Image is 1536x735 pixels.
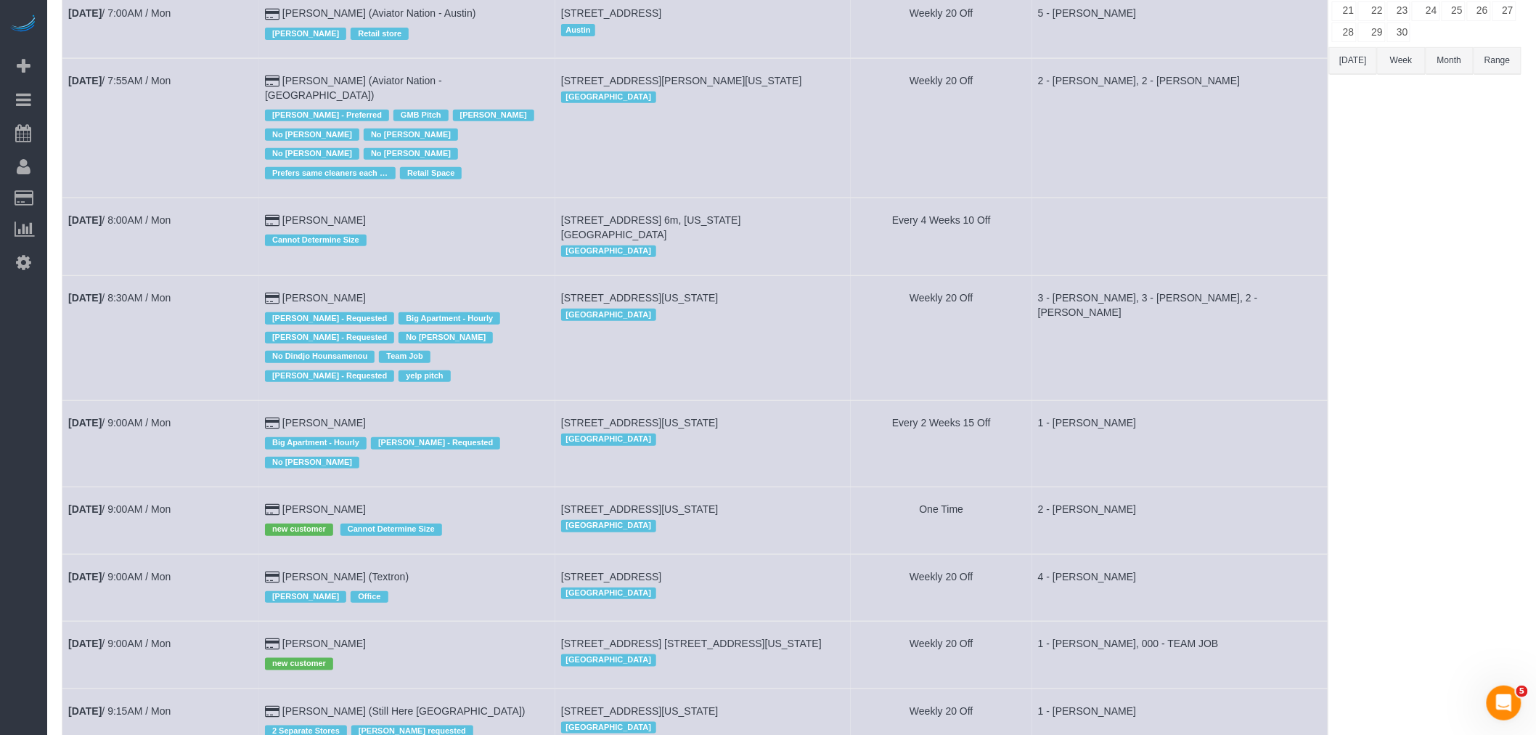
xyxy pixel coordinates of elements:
a: 30 [1387,23,1411,42]
b: [DATE] [68,571,102,582]
i: Credit Card Payment [265,505,279,515]
span: Retail store [351,28,409,39]
span: [STREET_ADDRESS][US_STATE] [561,503,719,515]
a: 24 [1412,1,1439,21]
span: Team Job [379,351,430,362]
span: Retail Space [400,167,462,179]
div: Location [561,651,845,670]
a: 28 [1332,23,1357,42]
span: [GEOGRAPHIC_DATA] [561,520,656,532]
span: Big Apartment - Hourly [265,437,367,449]
div: Location [561,88,845,107]
span: [GEOGRAPHIC_DATA] [561,309,656,320]
a: [PERSON_NAME] (Aviator Nation - [GEOGRAPHIC_DATA]) [265,75,442,101]
a: [PERSON_NAME] [282,214,366,226]
td: Customer [259,276,555,401]
td: Assigned to [1032,401,1328,487]
td: Service location [555,401,851,487]
b: [DATE] [68,292,102,304]
a: [DATE]/ 7:55AM / Mon [68,75,171,86]
td: Frequency [851,58,1032,198]
td: Service location [555,487,851,554]
span: [PERSON_NAME] - Requested [371,437,500,449]
td: Assigned to [1032,554,1328,621]
a: [DATE]/ 9:00AM / Mon [68,417,171,429]
td: Assigned to [1032,58,1328,198]
span: [PERSON_NAME] [453,110,534,121]
div: Location [561,242,845,261]
td: Service location [555,276,851,401]
i: Credit Card Payment [265,572,279,582]
a: [PERSON_NAME] [282,292,366,304]
a: [DATE]/ 7:00AM / Mon [68,7,171,19]
div: Location [561,430,845,449]
span: Big Apartment - Hourly [399,312,500,324]
b: [DATE] [68,75,102,86]
iframe: Intercom live chat [1487,686,1521,720]
span: Cannot Determine Size [340,524,442,535]
a: 22 [1358,1,1385,21]
td: Service location [555,58,851,198]
a: [DATE]/ 8:30AM / Mon [68,292,171,304]
b: [DATE] [68,503,102,515]
span: [STREET_ADDRESS][US_STATE] [561,417,719,429]
a: [DATE]/ 9:15AM / Mon [68,705,171,717]
span: [PERSON_NAME] - Preferred [265,110,389,121]
img: Automaid Logo [9,15,38,35]
td: Schedule date [62,276,259,401]
b: [DATE] [68,638,102,649]
a: 29 [1358,23,1385,42]
td: Customer [259,401,555,487]
a: [PERSON_NAME] (Textron) [282,571,409,582]
td: Frequency [851,554,1032,621]
td: Service location [555,554,851,621]
a: [PERSON_NAME] [282,503,366,515]
span: No Dindjo Hounsamenou [265,351,375,362]
td: Customer [259,58,555,198]
span: new customer [265,658,333,670]
i: Credit Card Payment [265,293,279,304]
span: Austin [561,24,595,36]
i: Credit Card Payment [265,9,279,20]
td: Schedule date [62,198,259,275]
i: Credit Card Payment [265,707,279,717]
td: Assigned to [1032,487,1328,554]
a: [PERSON_NAME] [282,638,366,649]
span: yelp pitch [399,370,450,382]
td: Assigned to [1032,198,1328,275]
a: 27 [1492,1,1516,21]
span: [STREET_ADDRESS] [561,7,661,19]
span: [STREET_ADDRESS] [561,571,661,582]
b: [DATE] [68,417,102,429]
span: [GEOGRAPHIC_DATA] [561,722,656,734]
span: 5 [1516,686,1528,697]
a: [PERSON_NAME] (Still Here [GEOGRAPHIC_DATA]) [282,705,526,717]
span: [GEOGRAPHIC_DATA] [561,92,656,103]
td: Frequency [851,276,1032,401]
a: [DATE]/ 9:00AM / Mon [68,503,171,515]
span: No [PERSON_NAME] [364,129,458,140]
b: [DATE] [68,7,102,19]
td: Assigned to [1032,622,1328,689]
a: 25 [1442,1,1466,21]
span: [GEOGRAPHIC_DATA] [561,654,656,666]
td: Customer [259,554,555,621]
span: [PERSON_NAME] - Requested [265,332,394,344]
td: Frequency [851,622,1032,689]
span: [PERSON_NAME] [265,591,346,603]
span: [STREET_ADDRESS][US_STATE] [561,292,719,304]
i: Credit Card Payment [265,418,279,429]
td: Customer [259,487,555,554]
span: Cannot Determine Size [265,235,367,246]
td: Schedule date [62,554,259,621]
span: [GEOGRAPHIC_DATA] [561,588,656,599]
span: Office [351,591,388,603]
div: Location [561,584,845,603]
td: Customer [259,198,555,275]
td: Service location [555,622,851,689]
span: No [PERSON_NAME] [364,148,458,160]
span: [PERSON_NAME] [265,28,346,39]
a: [PERSON_NAME] (Aviator Nation - Austin) [282,7,476,19]
td: Frequency [851,487,1032,554]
